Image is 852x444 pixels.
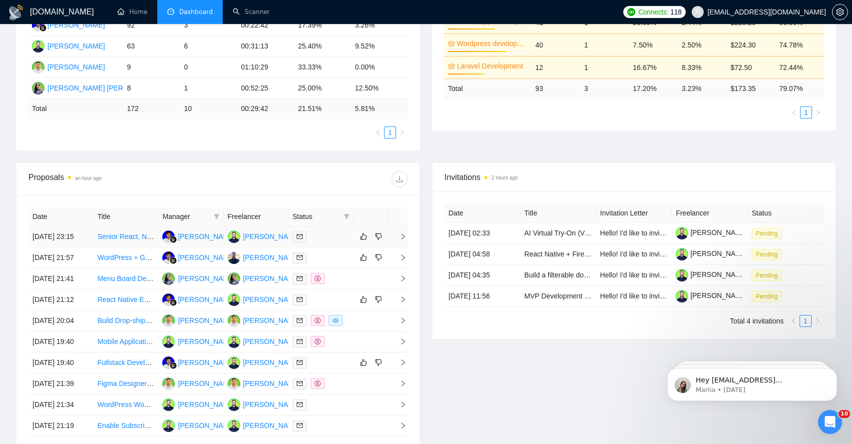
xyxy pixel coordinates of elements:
span: mail [297,317,303,323]
a: 1 [800,315,811,326]
a: FR[PERSON_NAME] [162,232,235,240]
td: 17.20 % [629,78,678,98]
img: SS [32,82,44,94]
button: download [392,171,408,187]
div: [PERSON_NAME] [PERSON_NAME] [47,82,164,93]
a: [PERSON_NAME] [676,228,748,236]
img: SK [228,419,240,432]
span: Pending [752,270,782,281]
td: [DATE] 21:39 [28,373,93,394]
td: 93 [531,78,580,98]
td: 33.33% [294,57,351,78]
td: 9 [123,57,180,78]
a: AI Virtual Try-On (VTON) / Stable Diffusion Engineer [524,229,686,237]
td: WordPress WooCommerce Website Design for Single Physical Product [93,394,158,415]
button: like [358,293,370,305]
img: FR [162,251,175,264]
time: 2 hours ago [491,175,518,180]
div: [PERSON_NAME] [47,19,105,30]
a: Build a filterable donation catalog with Stripe checkout and a JSON webhook payload [524,271,788,279]
img: gigradar-bm.png [39,24,46,31]
button: dislike [373,356,385,368]
a: SS[PERSON_NAME] [PERSON_NAME] [162,274,295,282]
a: SK[PERSON_NAME] [162,400,235,408]
td: 1 [580,33,629,56]
td: 40 [531,33,580,56]
a: Figma Designer for Security Business Website [97,379,241,387]
span: left [791,318,797,324]
span: like [360,358,367,366]
td: 21.51 % [294,99,351,118]
button: dislike [373,230,385,242]
img: AC [32,61,44,73]
button: setting [832,4,848,20]
li: Previous Page [372,126,384,138]
td: [DATE] 11:56 [444,286,520,307]
td: React Native + Firebase Developer for MVP Build [520,244,596,265]
span: mail [297,401,303,407]
a: FR[PERSON_NAME] [162,358,235,366]
a: SK[PERSON_NAME] [32,41,105,49]
span: dislike [375,295,382,303]
img: gigradar-bm.png [170,236,177,243]
a: 1 [801,107,812,118]
img: SK [32,40,44,52]
td: 7.50% [629,33,678,56]
span: left [791,109,797,115]
div: [PERSON_NAME] [243,231,301,242]
span: Connects: [638,6,668,17]
span: right [392,380,407,387]
span: dollar [315,317,321,323]
a: Pending [752,292,786,300]
a: AC[PERSON_NAME] [228,316,301,324]
td: 3.26% [351,15,408,36]
td: [DATE] 21:41 [28,268,93,289]
th: Date [28,207,93,226]
a: Pending [752,229,786,237]
div: [PERSON_NAME] [178,399,235,410]
span: dollar [315,338,321,344]
span: mail [297,380,303,386]
button: like [358,251,370,263]
div: [PERSON_NAME] [178,252,235,263]
li: Total 4 invitations [730,315,784,327]
a: SK[PERSON_NAME] [228,421,301,429]
a: SK[PERSON_NAME] [228,337,301,345]
span: right [392,275,407,282]
td: $ 173.35 [727,78,776,98]
button: dislike [373,293,385,305]
button: like [358,356,370,368]
td: 8 [123,78,180,99]
span: Dashboard [179,7,213,16]
td: 10 [180,99,237,118]
td: [DATE] 20:04 [28,310,93,331]
div: [PERSON_NAME] [178,294,235,305]
a: SK[PERSON_NAME] [162,421,235,429]
a: SK[PERSON_NAME] [228,232,301,240]
a: MVP Development for Towing Marketplace Platform [524,292,684,300]
iframe: Intercom live chat [818,410,842,434]
img: FR [162,356,175,369]
img: FR [162,293,175,306]
span: dollar [315,380,321,386]
td: 92 [123,15,180,36]
span: 118 [670,6,681,17]
div: [PERSON_NAME] [178,357,235,368]
img: SK [162,398,175,411]
span: filter [342,209,352,224]
td: 72.44% [775,56,824,78]
span: Pending [752,249,782,260]
a: SK[PERSON_NAME] [228,358,301,366]
a: Fullstack Developer Needed: Laravel & Vue 3 Specialist [97,358,271,366]
td: Total [444,78,531,98]
button: right [396,126,408,138]
img: SK [228,293,240,306]
img: SK [228,230,240,243]
a: Senior React, Next, Node, and TypeScript Developer [97,232,261,240]
td: 00:29:42 [237,99,294,118]
td: 3 [580,78,629,98]
a: Pending [752,250,786,258]
td: Mobile Application Designer Needed [93,331,158,352]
